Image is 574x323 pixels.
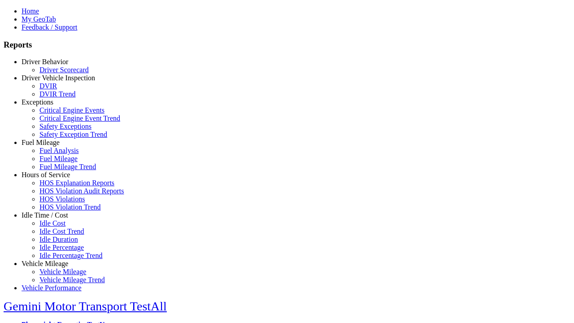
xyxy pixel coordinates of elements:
[4,299,167,313] a: Gemini Motor Transport TestAll
[39,227,84,235] a: Idle Cost Trend
[22,139,60,146] a: Fuel Mileage
[39,276,105,284] a: Vehicle Mileage Trend
[39,90,75,98] a: DVIR Trend
[22,260,68,267] a: Vehicle Mileage
[39,187,124,195] a: HOS Violation Audit Reports
[22,284,82,292] a: Vehicle Performance
[22,15,56,23] a: My GeoTab
[22,74,95,82] a: Driver Vehicle Inspection
[39,106,104,114] a: Critical Engine Events
[39,252,102,259] a: Idle Percentage Trend
[39,268,86,275] a: Vehicle Mileage
[22,58,68,65] a: Driver Behavior
[22,98,53,106] a: Exceptions
[22,7,39,15] a: Home
[39,147,79,154] a: Fuel Analysis
[39,219,65,227] a: Idle Cost
[22,23,77,31] a: Feedback / Support
[39,203,101,211] a: HOS Violation Trend
[22,211,68,219] a: Idle Time / Cost
[22,171,70,179] a: Hours of Service
[39,131,107,138] a: Safety Exception Trend
[39,163,96,170] a: Fuel Mileage Trend
[39,236,78,243] a: Idle Duration
[39,66,89,74] a: Driver Scorecard
[39,82,57,90] a: DVIR
[39,122,91,130] a: Safety Exceptions
[39,179,114,187] a: HOS Explanation Reports
[39,114,120,122] a: Critical Engine Event Trend
[39,195,85,203] a: HOS Violations
[4,40,570,50] h3: Reports
[39,244,84,251] a: Idle Percentage
[39,155,78,162] a: Fuel Mileage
